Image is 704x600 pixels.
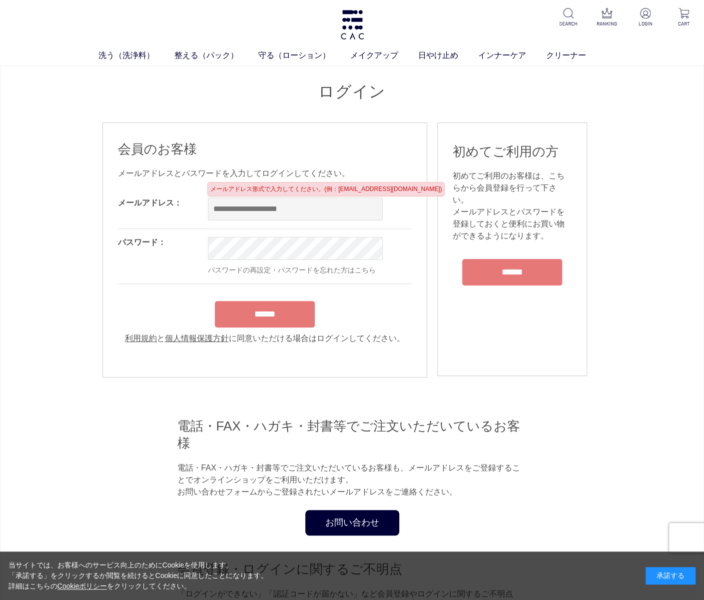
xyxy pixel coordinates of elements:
div: 当サイトでは、お客様へのサービス向上のためにCookieを使用します。 「承諾する」をクリックするか閲覧を続けるとCookieに同意したことになります。 詳細はこちらの をクリックしてください。 [8,560,268,591]
a: Cookieポリシー [57,582,107,590]
a: CART [672,8,696,27]
a: パスワードの再設定・パスワードを忘れた方はこちら [208,266,376,274]
a: RANKING [595,8,619,27]
span: 初めてご利用の方 [453,144,559,159]
div: メールアドレスとパスワードを入力してログインしてください。 [118,167,412,179]
a: インナーケア [478,49,546,61]
p: SEARCH [556,20,581,27]
a: クリーナー [546,49,606,61]
div: 初めてご利用のお客様は、こちらから会員登録を行って下さい。 メールアドレスとパスワードを登録しておくと便利にお買い物ができるようになります。 [453,170,572,242]
p: 電話・FAX・ハガキ・封書等でご注文いただいているお客様も、メールアドレスをご登録することでオンラインショップをご利用いただけます。 お問い合わせフォームからご登録されたいメールアドレスをご連絡... [177,462,527,498]
a: 守る（ローション） [258,49,350,61]
a: 整える（パック） [174,49,258,61]
img: logo [339,10,365,39]
a: 洗う（洗浄料） [98,49,174,61]
a: LOGIN [633,8,658,27]
a: 個人情報保護方針 [165,334,229,342]
p: RANKING [595,20,619,27]
div: 承諾する [646,567,696,584]
p: LOGIN [633,20,658,27]
h1: ログイン [102,81,602,102]
div: メールアドレス形式で入力してください。(例：[EMAIL_ADDRESS][DOMAIN_NAME]) [207,182,445,196]
label: パスワード： [118,238,166,246]
a: 利用規約 [125,334,157,342]
div: と に同意いただける場合はログインしてください。 [118,332,412,344]
span: 会員のお客様 [118,141,197,156]
a: SEARCH [556,8,581,27]
a: メイクアップ [350,49,418,61]
h2: 電話・FAX・ハガキ・封書等でご注文いただいているお客様 [177,417,527,452]
a: 日やけ止め [418,49,478,61]
a: お問い合わせ [305,510,399,535]
label: メールアドレス： [118,198,182,207]
p: CART [672,20,696,27]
